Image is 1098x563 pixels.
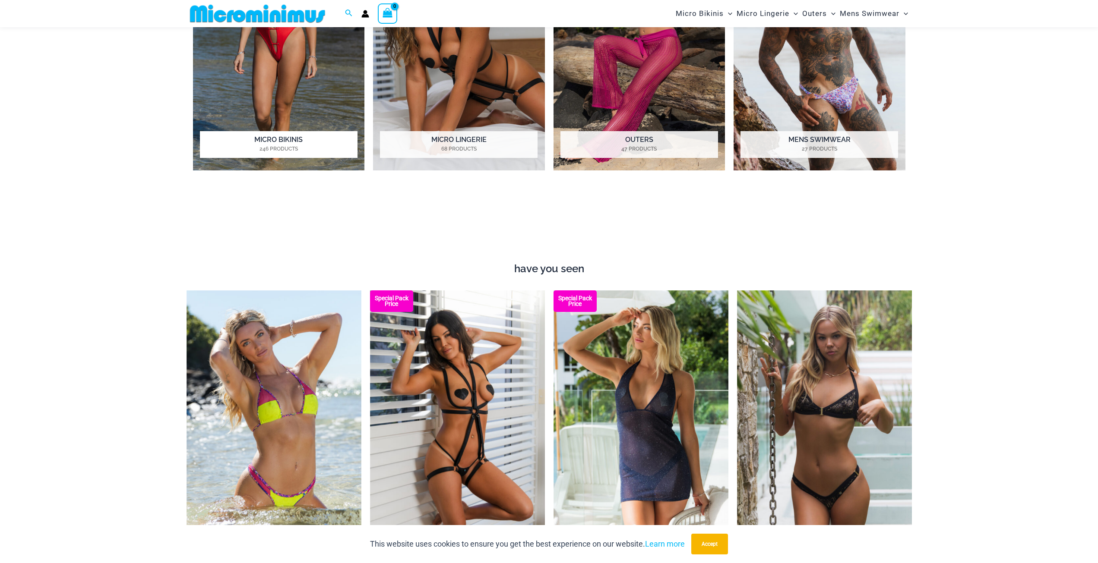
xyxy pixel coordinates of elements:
h4: have you seen [187,263,912,275]
b: Special Pack Price [370,296,413,307]
span: Menu Toggle [827,3,835,25]
h2: Micro Lingerie [380,131,538,158]
img: Truth or Dare Black 1905 Bodysuit 611 Micro 07 [370,290,545,553]
h2: Outers [560,131,718,158]
span: Mens Swimwear [840,3,899,25]
img: Coastal Bliss Leopard Sunset 3171 Tri Top 4371 Thong Bikini 06 [187,290,361,554]
a: Search icon link [345,8,353,19]
b: Special Pack Price [554,296,597,307]
a: Micro BikinisMenu ToggleMenu Toggle [674,3,734,25]
h2: Micro Bikinis [200,131,358,158]
span: Menu Toggle [789,3,798,25]
img: Echo Ink 5671 Dress 682 Thong 07 [554,290,728,553]
img: MM SHOP LOGO FLAT [187,4,329,23]
img: Highway Robbery Black Gold 359 Clip Top 439 Clip Bottom 01v2 [737,290,912,553]
a: Truth or Dare Black 1905 Bodysuit 611 Micro 07 Truth or Dare Black 1905 Bodysuit 611 Micro 06Trut... [370,290,545,553]
iframe: TrustedSite Certified [193,193,905,258]
span: Outers [802,3,827,25]
a: OutersMenu ToggleMenu Toggle [800,3,838,25]
span: Menu Toggle [899,3,908,25]
p: This website uses cookies to ensure you get the best experience on our website. [370,538,685,550]
a: Learn more [645,539,685,548]
mark: 68 Products [380,145,538,153]
span: Micro Bikinis [676,3,724,25]
a: Mens SwimwearMenu ToggleMenu Toggle [838,3,910,25]
a: Micro LingerieMenu ToggleMenu Toggle [734,3,800,25]
h2: Mens Swimwear [740,131,898,158]
mark: 246 Products [200,145,358,153]
mark: 27 Products [740,145,898,153]
a: Echo Ink 5671 Dress 682 Thong 07 Echo Ink 5671 Dress 682 Thong 08Echo Ink 5671 Dress 682 Thong 08 [554,290,728,553]
a: Highway Robbery Black Gold 359 Clip Top 439 Clip Bottom 01v2Highway Robbery Black Gold 359 Clip T... [737,290,912,553]
span: Micro Lingerie [737,3,789,25]
a: Coastal Bliss Leopard Sunset 3171 Tri Top 4371 Thong Bikini 06Coastal Bliss Leopard Sunset 3171 T... [187,290,361,554]
button: Accept [691,534,728,554]
nav: Site Navigation [672,1,912,26]
span: Menu Toggle [724,3,732,25]
a: Account icon link [361,10,369,18]
a: View Shopping Cart, empty [378,3,398,23]
mark: 47 Products [560,145,718,153]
